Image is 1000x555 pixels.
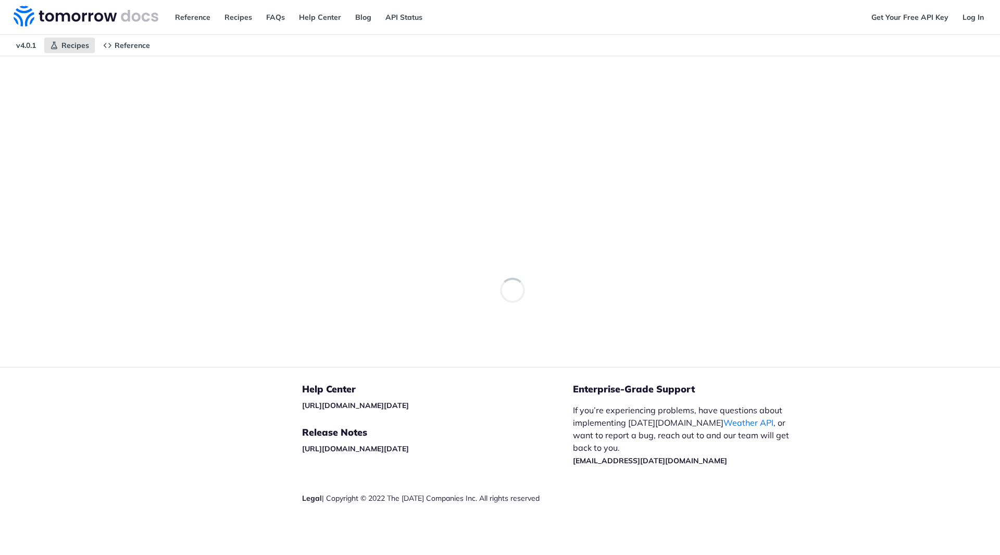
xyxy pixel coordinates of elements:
img: Tomorrow.io Weather API Docs [14,6,158,27]
a: [URL][DOMAIN_NAME][DATE] [302,401,409,410]
a: Reference [169,9,216,25]
a: [URL][DOMAIN_NAME][DATE] [302,444,409,453]
a: [EMAIL_ADDRESS][DATE][DOMAIN_NAME] [573,456,727,465]
a: Get Your Free API Key [866,9,954,25]
span: Recipes [61,41,89,50]
a: API Status [380,9,428,25]
a: Recipes [219,9,258,25]
a: Recipes [44,38,95,53]
a: Log In [957,9,990,25]
div: | Copyright © 2022 The [DATE] Companies Inc. All rights reserved [302,493,573,503]
h5: Enterprise-Grade Support [573,383,817,396]
a: Reference [97,38,156,53]
span: Reference [115,41,150,50]
h5: Release Notes [302,426,573,439]
a: Weather API [723,417,773,428]
p: If you’re experiencing problems, have questions about implementing [DATE][DOMAIN_NAME] , or want ... [573,404,800,466]
span: v4.0.1 [10,38,42,53]
a: Help Center [293,9,347,25]
h5: Help Center [302,383,573,396]
a: Legal [302,494,322,503]
a: Blog [349,9,377,25]
a: FAQs [260,9,291,25]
